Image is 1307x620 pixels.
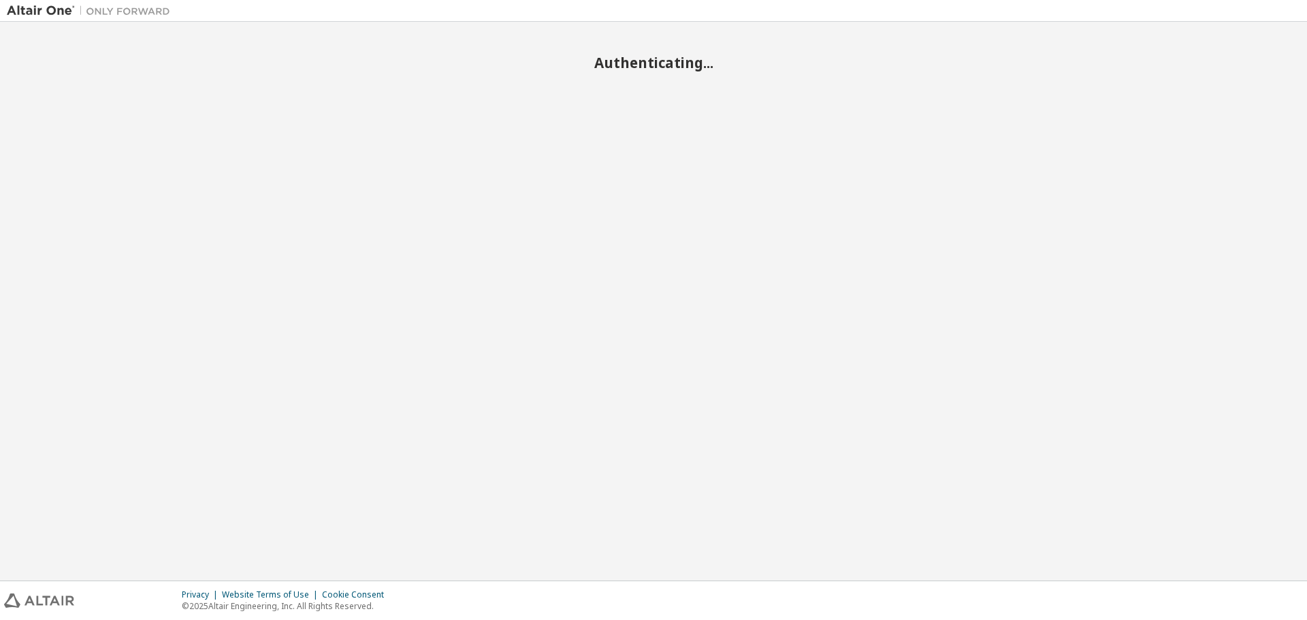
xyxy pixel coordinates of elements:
div: Cookie Consent [322,589,392,600]
p: © 2025 Altair Engineering, Inc. All Rights Reserved. [182,600,392,612]
img: Altair One [7,4,177,18]
img: altair_logo.svg [4,593,74,608]
div: Privacy [182,589,222,600]
h2: Authenticating... [7,54,1300,71]
div: Website Terms of Use [222,589,322,600]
